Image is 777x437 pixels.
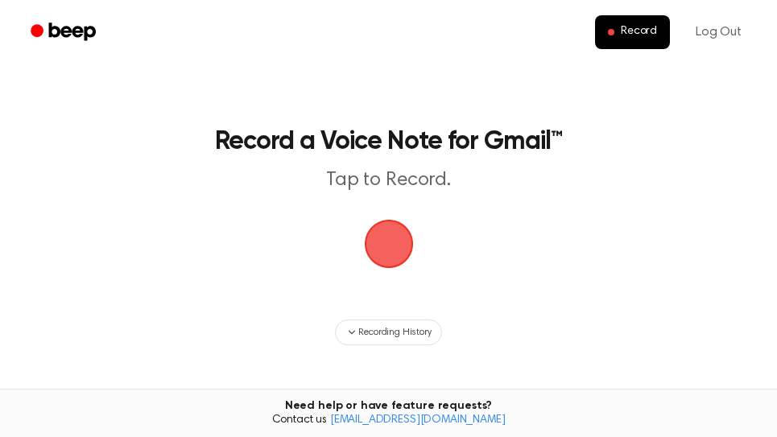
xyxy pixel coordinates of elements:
[358,325,431,340] span: Recording History
[680,13,758,52] a: Log Out
[335,320,441,345] button: Recording History
[330,414,506,426] a: [EMAIL_ADDRESS][DOMAIN_NAME]
[365,220,413,268] img: Beep Logo
[174,167,603,194] p: Tap to Record.
[10,414,767,428] span: Contact us
[595,15,670,49] button: Record
[621,25,657,39] span: Record
[174,129,603,155] h1: Record a Voice Note for Gmail™
[19,17,110,48] a: Beep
